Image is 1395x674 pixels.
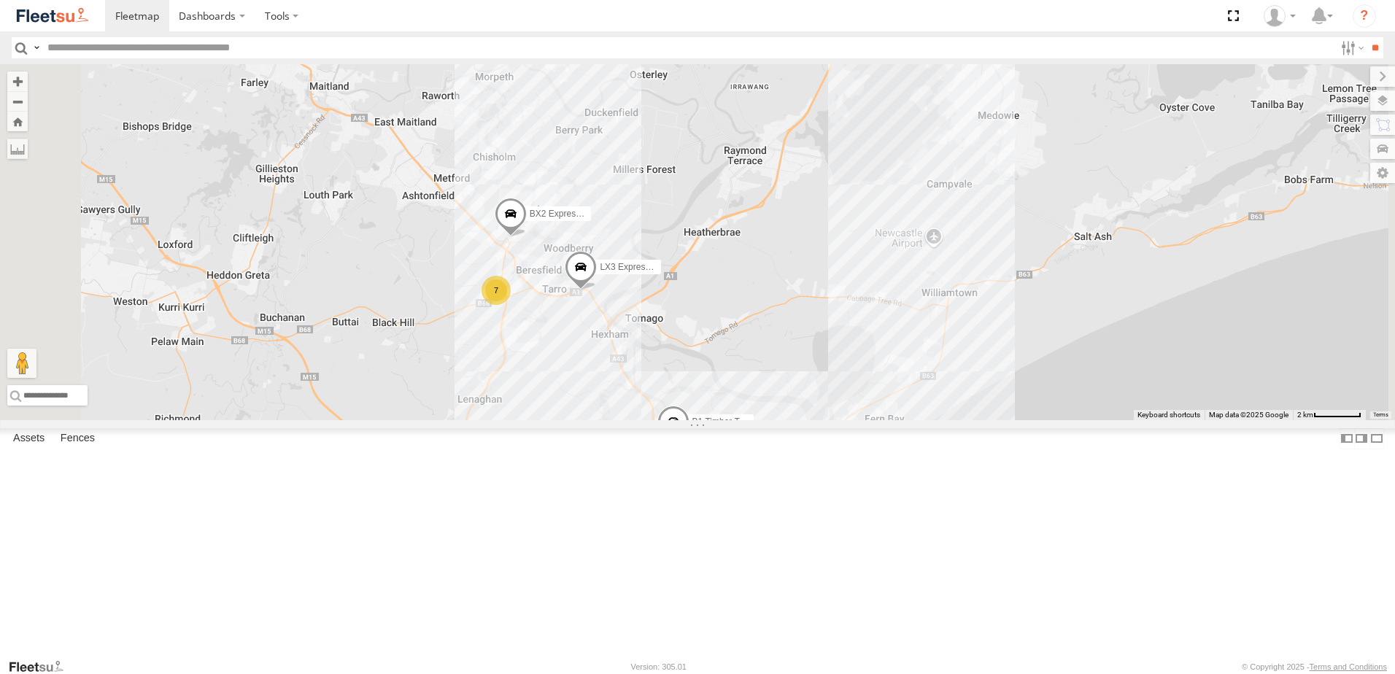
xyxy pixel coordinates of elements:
button: Drag Pegman onto the map to open Street View [7,349,36,378]
a: Visit our Website [8,659,75,674]
button: Zoom Home [7,112,28,131]
label: Search Query [31,37,42,58]
button: Zoom out [7,91,28,112]
button: Zoom in [7,71,28,91]
div: © Copyright 2025 - [1242,662,1387,671]
label: Hide Summary Table [1369,428,1384,449]
span: B1 Timber Truck [692,417,756,427]
button: Map Scale: 2 km per 62 pixels [1293,410,1366,420]
label: Map Settings [1370,163,1395,183]
span: BX2 Express Ute [530,209,596,219]
span: LX3 Express Ute [600,263,665,273]
i: ? [1353,4,1376,28]
span: 2 km [1297,411,1313,419]
span: Map data ©2025 Google [1209,411,1288,419]
label: Dock Summary Table to the Left [1340,428,1354,449]
button: Keyboard shortcuts [1137,410,1200,420]
img: fleetsu-logo-horizontal.svg [15,6,90,26]
a: Terms [1373,412,1388,418]
div: Version: 305.01 [631,662,687,671]
label: Measure [7,139,28,159]
label: Dock Summary Table to the Right [1354,428,1369,449]
label: Assets [6,428,52,449]
a: Terms and Conditions [1310,662,1387,671]
label: Fences [53,428,102,449]
label: Search Filter Options [1335,37,1367,58]
div: 7 [482,276,511,305]
div: Matt Curtis [1259,5,1301,27]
